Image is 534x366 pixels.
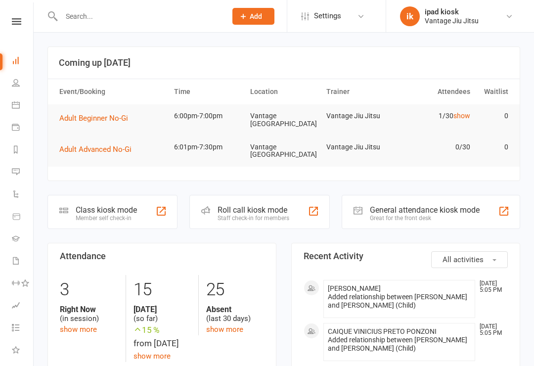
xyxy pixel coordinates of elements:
[322,104,398,128] td: Vantage Jiu Jitsu
[60,305,118,314] strong: Right Now
[133,323,191,337] span: 15 %
[206,305,264,314] strong: Absent
[206,305,264,323] div: (last 30 days)
[398,136,474,159] td: 0/30
[314,5,341,27] span: Settings
[133,352,171,361] a: show more
[206,325,243,334] a: show more
[76,215,137,222] div: Member self check-in
[443,255,484,264] span: All activities
[475,79,513,104] th: Waitlist
[206,275,264,305] div: 25
[60,275,118,305] div: 3
[170,104,246,128] td: 6:00pm-7:00pm
[12,50,34,73] a: Dashboard
[370,215,480,222] div: Great for the front desk
[370,205,480,215] div: General attendance kiosk mode
[133,275,191,305] div: 15
[453,112,470,120] a: show
[431,251,508,268] button: All activities
[246,79,322,104] th: Location
[328,327,437,335] span: CAIQUE VINICIUS PRETO PONZONI
[60,325,97,334] a: show more
[304,251,508,261] h3: Recent Activity
[76,205,137,215] div: Class kiosk mode
[55,79,170,104] th: Event/Booking
[59,112,135,124] button: Adult Beginner No-Gi
[322,136,398,159] td: Vantage Jiu Jitsu
[58,9,220,23] input: Search...
[475,280,507,293] time: [DATE] 5:05 PM
[218,205,289,215] div: Roll call kiosk mode
[170,136,246,159] td: 6:01pm-7:30pm
[425,7,479,16] div: ipad kiosk
[12,295,34,318] a: Assessments
[328,284,381,292] span: [PERSON_NAME]
[170,79,246,104] th: Time
[475,136,513,159] td: 0
[12,95,34,117] a: Calendar
[246,104,322,136] td: Vantage [GEOGRAPHIC_DATA]
[59,145,132,154] span: Adult Advanced No-Gi
[133,305,191,314] strong: [DATE]
[12,139,34,162] a: Reports
[12,340,34,362] a: What's New
[232,8,274,25] button: Add
[246,136,322,167] td: Vantage [GEOGRAPHIC_DATA]
[425,16,479,25] div: Vantage Jiu Jitsu
[60,305,118,323] div: (in session)
[475,104,513,128] td: 0
[12,73,34,95] a: People
[59,58,509,68] h3: Coming up [DATE]
[218,215,289,222] div: Staff check-in for members
[59,114,128,123] span: Adult Beginner No-Gi
[133,323,191,350] div: from [DATE]
[322,79,398,104] th: Trainer
[328,293,471,310] div: Added relationship between [PERSON_NAME] and [PERSON_NAME] (Child)
[398,79,474,104] th: Attendees
[60,251,264,261] h3: Attendance
[59,143,138,155] button: Adult Advanced No-Gi
[398,104,474,128] td: 1/30
[12,206,34,229] a: Product Sales
[12,117,34,139] a: Payments
[133,305,191,323] div: (so far)
[250,12,262,20] span: Add
[475,323,507,336] time: [DATE] 5:05 PM
[400,6,420,26] div: ik
[328,336,471,353] div: Added relationship between [PERSON_NAME] and [PERSON_NAME] (Child)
